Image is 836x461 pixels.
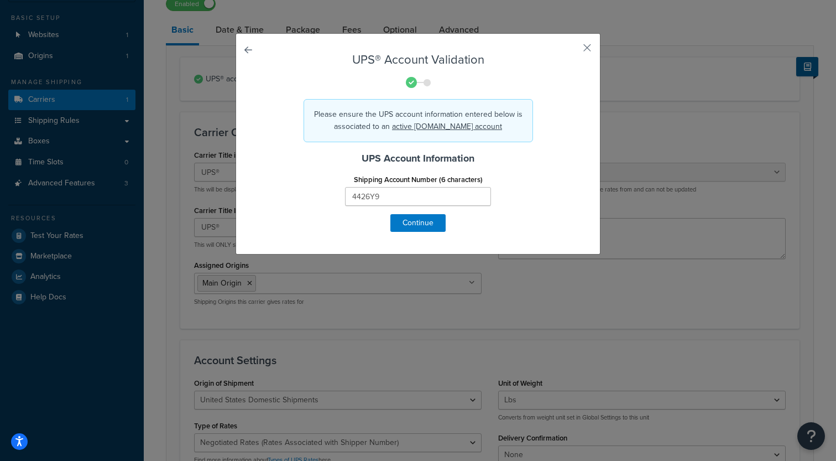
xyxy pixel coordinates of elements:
[264,53,572,66] h3: UPS® Account Validation
[313,108,524,133] p: Please ensure the UPS account information entered below is associated to an
[264,151,572,166] h4: UPS Account Information
[354,175,483,184] label: Shipping Account Number (6 characters)
[392,121,502,132] a: active [DOMAIN_NAME] account
[390,214,446,232] button: Continue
